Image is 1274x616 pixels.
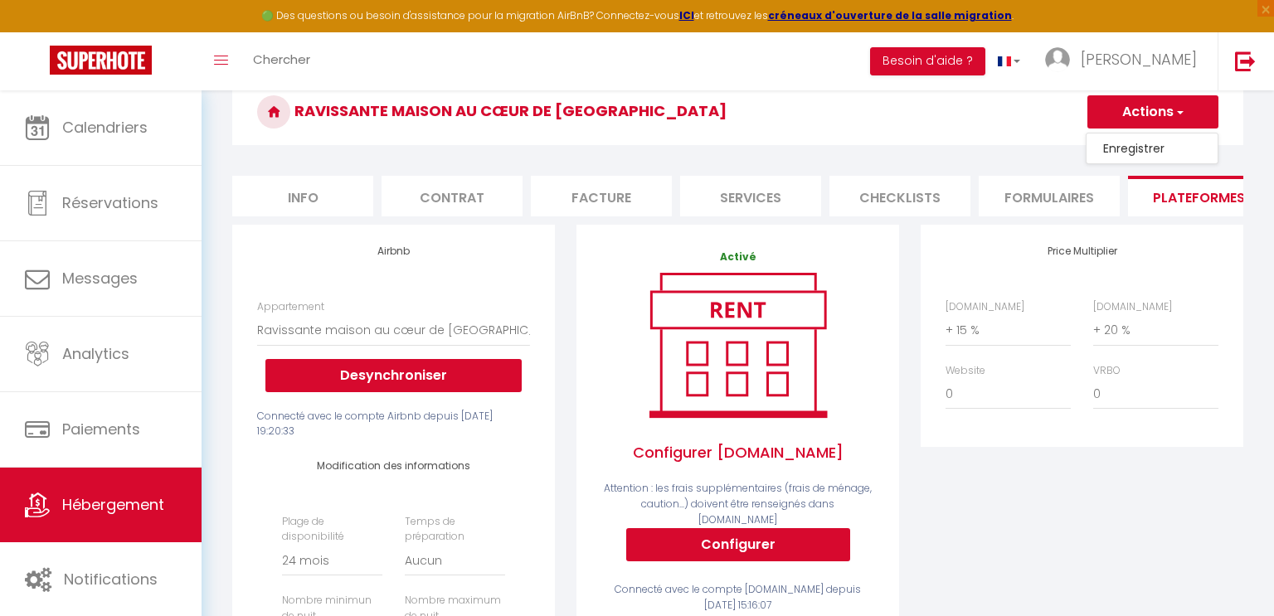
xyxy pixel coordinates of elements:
label: Temps de préparation [405,514,505,546]
span: Analytics [62,343,129,364]
span: Hébergement [62,494,164,515]
li: Checklists [829,176,970,216]
span: Paiements [62,419,140,439]
label: VRBO [1093,363,1121,379]
a: Chercher [241,32,323,90]
h3: Ravissante maison au cœur de [GEOGRAPHIC_DATA] [232,79,1243,145]
span: Calendriers [62,117,148,138]
span: Attention : les frais supplémentaires (frais de ménage, caution...) doivent être renseignés dans ... [604,481,872,526]
span: Réservations [62,192,158,213]
li: Services [680,176,821,216]
span: Messages [62,268,138,289]
div: Connecté avec le compte Airbnb depuis [DATE] 19:20:33 [257,409,530,440]
img: logout [1235,51,1256,71]
a: ICI [679,8,694,22]
li: Facture [531,176,672,216]
li: Plateformes [1128,176,1269,216]
li: Info [232,176,373,216]
button: Besoin d'aide ? [870,47,985,75]
div: Connecté avec le compte [DOMAIN_NAME] depuis [DATE] 15:16:07 [601,582,874,614]
li: Formulaires [979,176,1120,216]
button: Ouvrir le widget de chat LiveChat [13,7,63,56]
h4: Airbnb [257,245,530,257]
button: Actions [1087,95,1218,129]
span: Chercher [253,51,310,68]
label: [DOMAIN_NAME] [946,299,1024,315]
span: Configurer [DOMAIN_NAME] [601,424,874,481]
a: créneaux d'ouverture de la salle migration [768,8,1012,22]
a: Enregistrer [1087,138,1218,159]
button: Desynchroniser [265,359,522,392]
p: Activé [601,250,874,265]
h4: Modification des informations [282,460,505,472]
span: [PERSON_NAME] [1081,49,1197,70]
span: Notifications [64,569,158,589]
img: Super Booking [50,46,152,75]
label: Website [946,363,985,379]
label: Plage de disponibilité [282,514,382,546]
img: ... [1045,47,1070,72]
li: Contrat [382,176,523,216]
button: Configurer [626,528,850,561]
label: [DOMAIN_NAME] [1093,299,1172,315]
img: rent.png [632,265,844,424]
label: Appartement [257,299,324,315]
a: ... [PERSON_NAME] [1033,32,1218,90]
h4: Price Multiplier [946,245,1218,257]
